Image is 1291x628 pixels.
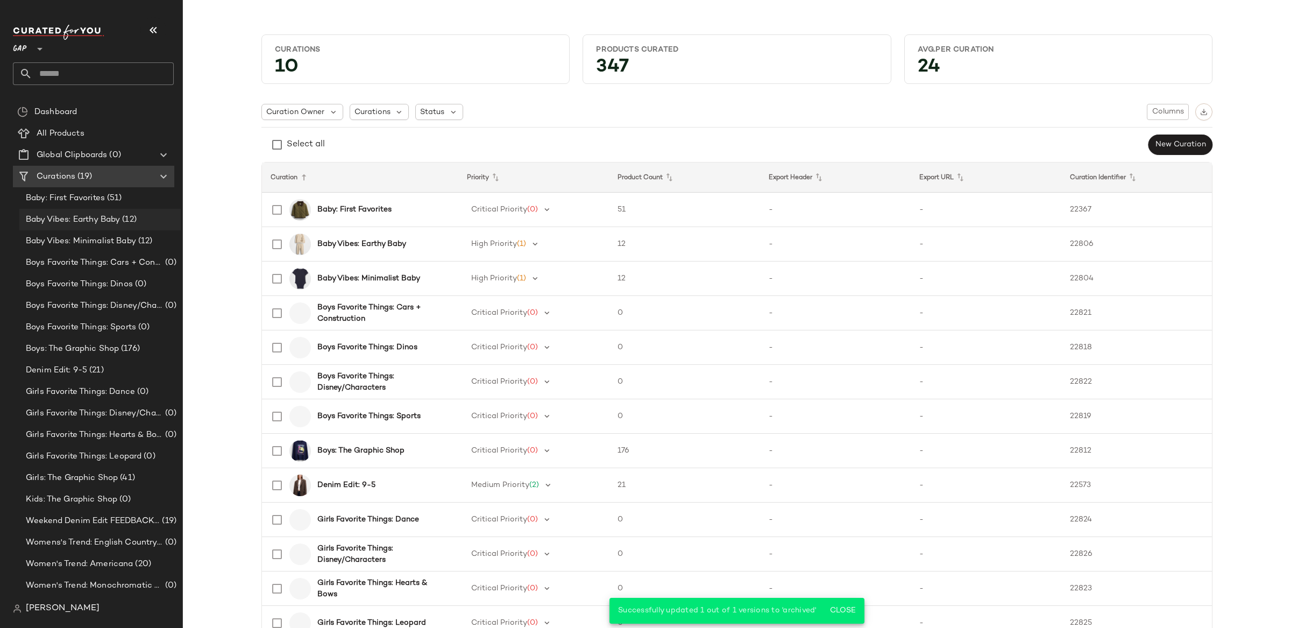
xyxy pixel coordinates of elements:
span: Kids: The Graphic Shop [26,493,117,506]
td: 22818 [1061,330,1212,365]
span: (0) [163,300,176,312]
b: Girls Favorite Things: Dance [317,514,419,525]
img: cn59961473.jpg [289,475,311,496]
span: High Priority [471,274,517,283]
b: Girls Favorite Things: Hearts & Bows [317,577,445,600]
b: Baby: First Favorites [317,204,392,215]
span: Girls Favorite Things: Leopard [26,450,141,463]
span: Medium Priority [471,481,529,489]
td: - [911,434,1061,468]
span: Boys Favorite Things: Dinos [26,278,133,291]
span: (0) [163,580,176,592]
td: 0 [609,537,760,571]
td: - [760,537,911,571]
td: - [760,503,911,537]
span: Critical Priority [471,343,527,351]
span: Curations [37,171,75,183]
td: - [911,296,1061,330]
td: - [760,193,911,227]
span: (21) [87,364,104,377]
div: 347 [587,59,886,79]
span: Boys Favorite Things: Cars + Construction [26,257,163,269]
span: Boys Favorite Things: Disney/Characters [26,300,163,312]
span: Critical Priority [471,378,527,386]
div: Products Curated [596,45,877,55]
img: cn60360225.jpg [289,199,311,221]
td: 22367 [1061,193,1212,227]
span: (19) [160,515,176,527]
th: Export URL [911,163,1061,193]
span: (19) [75,171,92,183]
td: 22819 [1061,399,1212,434]
span: (20) [133,558,151,570]
b: Boys Favorite Things: Cars + Construction [317,302,445,324]
td: - [760,262,911,296]
span: Boys Favorite Things: Sports [26,321,136,334]
th: Export Header [760,163,911,193]
span: (0) [135,386,148,398]
td: 22822 [1061,365,1212,399]
span: Weekend Denim Edit FEEDBACK UPDATE [26,515,160,527]
span: (0) [163,257,176,269]
th: Product Count [609,163,760,193]
td: - [760,365,911,399]
span: Critical Priority [471,516,527,524]
td: 22804 [1061,262,1212,296]
span: Critical Priority [471,447,527,455]
span: (0) [163,429,176,441]
td: - [911,262,1061,296]
td: - [911,227,1061,262]
span: High Priority [471,240,517,248]
span: Global Clipboards [37,149,107,161]
div: Select all [287,138,325,151]
td: - [760,434,911,468]
span: Critical Priority [471,412,527,420]
td: - [760,330,911,365]
div: Avg.per Curation [918,45,1199,55]
td: 12 [609,227,760,262]
td: 22812 [1061,434,1212,468]
span: (1) [517,274,526,283]
td: 22821 [1061,296,1212,330]
td: - [911,330,1061,365]
span: (0) [141,450,155,463]
span: Baby Vibes: Earthy Baby [26,214,120,226]
span: (0) [527,550,538,558]
span: (2) [529,481,539,489]
div: Curations [275,45,556,55]
button: Columns [1147,104,1189,120]
th: Curation [262,163,458,193]
span: New Curation [1155,140,1206,149]
span: (0) [133,278,146,291]
span: [PERSON_NAME] [26,602,100,615]
td: 22806 [1061,227,1212,262]
td: - [760,227,911,262]
span: Critical Priority [471,550,527,558]
span: Critical Priority [471,309,527,317]
span: Status [420,107,444,118]
span: Curations [354,107,391,118]
td: - [911,193,1061,227]
td: 0 [609,296,760,330]
span: (0) [117,493,131,506]
td: - [760,468,911,503]
span: Columns [1152,108,1184,116]
div: 24 [909,59,1208,79]
td: 21 [609,468,760,503]
td: - [760,399,911,434]
span: (0) [527,343,538,351]
span: (0) [527,516,538,524]
span: GAP [13,37,27,56]
b: Boys Favorite Things: Dinos [317,342,417,353]
b: Baby Vibes: Minimalist Baby [317,273,420,284]
th: Priority [458,163,609,193]
span: Dashboard [34,106,77,118]
span: Womens's Trend: English Countryside [26,537,163,549]
span: (41) [118,472,135,484]
span: (0) [163,537,176,549]
b: Boys Favorite Things: Sports [317,411,421,422]
span: (0) [527,584,538,592]
td: - [911,468,1061,503]
b: Baby Vibes: Earthy Baby [317,238,406,250]
img: svg%3e [13,604,22,613]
